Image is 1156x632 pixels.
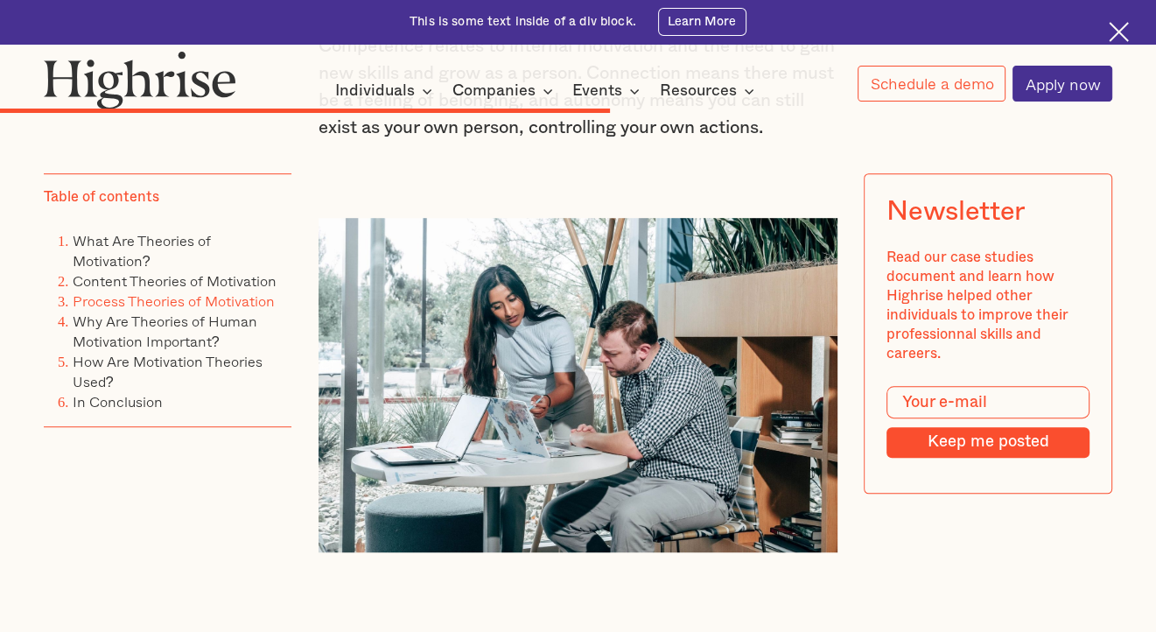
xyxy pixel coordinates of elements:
div: Newsletter [886,196,1025,228]
img: Two executives working in an office. [319,218,837,552]
a: What Are Theories of Motivation? [73,229,211,271]
a: How Are Motivation Theories Used? [73,350,263,392]
div: Resources [660,81,737,102]
div: Events [572,81,622,102]
div: Events [572,81,645,102]
input: Your e-mail [886,386,1089,418]
a: Schedule a demo [858,66,1005,101]
div: This is some text inside of a div block. [410,13,636,31]
div: Read our case studies document and learn how Highrise helped other individuals to improve their p... [886,249,1089,365]
a: Learn More [658,8,746,36]
form: Modal Form [886,386,1089,458]
div: Companies [452,81,536,102]
div: Individuals [335,81,438,102]
input: Keep me posted [886,428,1089,459]
div: Resources [660,81,760,102]
a: Content Theories of Motivation [73,270,277,291]
a: Why Are Theories of Human Motivation Important? [73,310,257,352]
div: Companies [452,81,558,102]
a: Apply now [1012,66,1112,102]
img: Highrise logo [44,51,237,109]
div: Individuals [335,81,415,102]
a: In Conclusion [73,390,163,412]
img: Cross icon [1109,22,1129,42]
div: Table of contents [44,189,159,208]
a: Process Theories of Motivation [73,290,275,312]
